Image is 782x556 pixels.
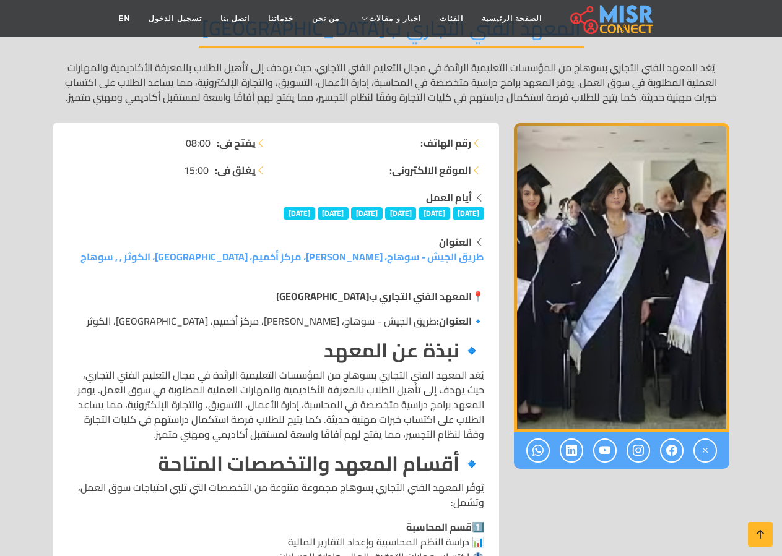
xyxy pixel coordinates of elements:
p: يُوفّر المعهد الفني التجاري بسوهاج مجموعة متنوعة من التخصصات التي تلبي احتياجات سوق العمل، وتشمل: [68,480,484,510]
a: اتصل بنا [211,7,259,30]
span: [DATE] [351,207,383,220]
a: خدماتنا [259,7,303,30]
h2: 🔹 [68,338,484,362]
strong: أقسام المعهد والتخصصات المتاحة [158,445,459,482]
div: 1 / 1 [514,123,729,432]
span: [DATE] [453,207,484,220]
a: اخبار و مقالات [349,7,430,30]
span: اخبار و مقالات [369,13,421,24]
strong: أيام العمل [426,188,472,207]
p: 📍 [68,289,484,304]
img: main.misr_connect [570,3,653,34]
span: [DATE] [284,207,315,220]
span: 15:00 [184,163,209,177]
a: من نحن [303,7,349,30]
p: يُعَد المعهد الفني التجاري بسوهاج من المؤسسات التعليمية الرائدة في مجال التعليم الفني التجاري، حي... [53,60,729,105]
strong: يغلق في: [215,163,256,177]
span: [DATE] [318,207,349,220]
h2: 🔹 [68,451,484,475]
strong: المعهد الفني التجاري ب[GEOGRAPHIC_DATA] [276,287,472,306]
strong: العنوان: [437,312,472,330]
span: 08:00 [186,135,211,150]
a: EN [110,7,140,30]
img: المعهد الفني التجاري بسوهاج [514,123,729,432]
a: الصفحة الرئيسية [472,7,551,30]
strong: العنوان [439,233,472,251]
strong: الموقع الالكتروني: [389,163,471,177]
a: تسجيل الدخول [139,7,211,30]
span: [DATE] [385,207,417,220]
p: 🔹 طريق الجيش - سوهاج، [PERSON_NAME]، مركز أخميم، [GEOGRAPHIC_DATA]، الكوثر [68,314,484,328]
a: الفئات [430,7,472,30]
p: يُعَد المعهد الفني التجاري بسوهاج من المؤسسات التعليمية الرائدة في مجال التعليم الفني التجاري، حي... [68,367,484,442]
strong: نبذة عن المعهد [324,331,459,369]
span: [DATE] [419,207,450,220]
strong: يفتح في: [217,135,256,150]
strong: قسم المحاسبة [406,518,472,536]
strong: رقم الهاتف: [420,135,471,150]
a: طريق الجيش - سوهاج، [PERSON_NAME]، مركز أخميم، [GEOGRAPHIC_DATA]، الكوثر , , سوهاج [80,247,484,266]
